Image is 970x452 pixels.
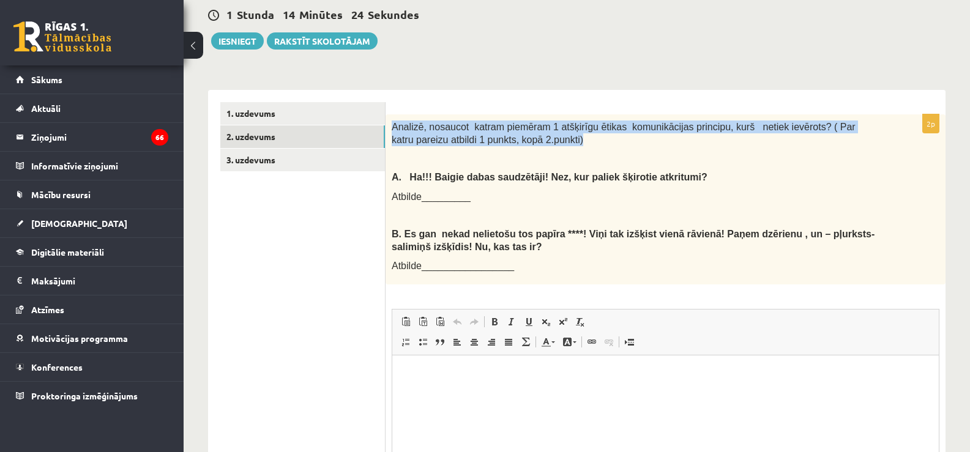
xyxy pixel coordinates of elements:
a: Pasvītrojums (vadīšanas taustiņš+U) [520,314,537,330]
a: Ielīmēt (vadīšanas taustiņš+V) [397,314,414,330]
span: A. Ha!!! Baigie dabas saudzētāji! Nez, kur paliek šķirotie atkritumi? [392,172,707,182]
a: Ievietot/noņemt numurētu sarakstu [397,334,414,350]
button: Iesniegt [211,32,264,50]
a: Izlīdzināt pa kreisi [449,334,466,350]
a: [DEMOGRAPHIC_DATA] [16,209,168,237]
a: Ievietot no Worda [431,314,449,330]
a: Atzīmes [16,295,168,324]
legend: Maksājumi [31,267,168,295]
a: Augšraksts [554,314,572,330]
a: 3. uzdevums [220,149,385,171]
span: Digitālie materiāli [31,246,104,257]
span: Atbilde_________ [392,191,471,202]
a: 1. uzdevums [220,102,385,125]
a: Teksta krāsa [537,334,559,350]
strong: B. [392,229,401,239]
a: Treknraksts (vadīšanas taustiņš+B) [486,314,503,330]
b: Es gan nekad nelietošu tos papīra ****! Viņi tak izšķist vienā rāvienā! Paņem dzērienu , un – pļu... [392,229,875,252]
a: Fona krāsa [559,334,580,350]
span: Mācību resursi [31,189,91,200]
a: Atsaistīt [600,334,617,350]
span: Motivācijas programma [31,333,128,344]
a: Ievietot lapas pārtraukumu drukai [621,334,638,350]
a: Saite (vadīšanas taustiņš+K) [583,334,600,350]
span: 24 [351,7,364,21]
span: Sākums [31,74,62,85]
span: Minūtes [299,7,343,21]
a: Noņemt stilus [572,314,589,330]
a: Apakšraksts [537,314,554,330]
a: Motivācijas programma [16,324,168,352]
span: Sekundes [368,7,419,21]
a: Sākums [16,65,168,94]
a: 2. uzdevums [220,125,385,148]
a: Atkārtot (vadīšanas taustiņš+Y) [466,314,483,330]
a: Proktoringa izmēģinājums [16,382,168,410]
span: Konferences [31,361,83,372]
a: Rakstīt skolotājam [267,32,378,50]
a: Izlīdzināt pa labi [483,334,500,350]
a: Bloka citāts [431,334,449,350]
a: Ziņojumi66 [16,123,168,151]
a: Digitālie materiāli [16,238,168,266]
a: Aktuāli [16,94,168,122]
p: 2p [922,114,939,133]
a: Ievietot kā vienkāršu tekstu (vadīšanas taustiņš+pārslēgšanas taustiņš+V) [414,314,431,330]
a: Atcelt (vadīšanas taustiņš+Z) [449,314,466,330]
legend: Informatīvie ziņojumi [31,152,168,180]
a: Centrēti [466,334,483,350]
a: Slīpraksts (vadīšanas taustiņš+I) [503,314,520,330]
span: Atbilde_________________ [392,261,514,271]
span: 1 [226,7,233,21]
a: Informatīvie ziņojumi [16,152,168,180]
a: Math [517,334,534,350]
a: Mācību resursi [16,180,168,209]
span: [DEMOGRAPHIC_DATA] [31,218,127,229]
span: Aktuāli [31,103,61,114]
i: 66 [151,129,168,146]
span: Atzīmes [31,304,64,315]
a: Konferences [16,353,168,381]
a: Izlīdzināt malas [500,334,517,350]
span: Stunda [237,7,274,21]
span: Proktoringa izmēģinājums [31,390,138,401]
a: Maksājumi [16,267,168,295]
legend: Ziņojumi [31,123,168,151]
span: Analizē, nosaucot katram piemēram 1 atšķirīgu ētikas komunikācijas principu, kurš netiek ievērots... [392,122,856,145]
a: Ievietot/noņemt sarakstu ar aizzīmēm [414,334,431,350]
span: 14 [283,7,295,21]
a: Rīgas 1. Tālmācības vidusskola [13,21,111,52]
